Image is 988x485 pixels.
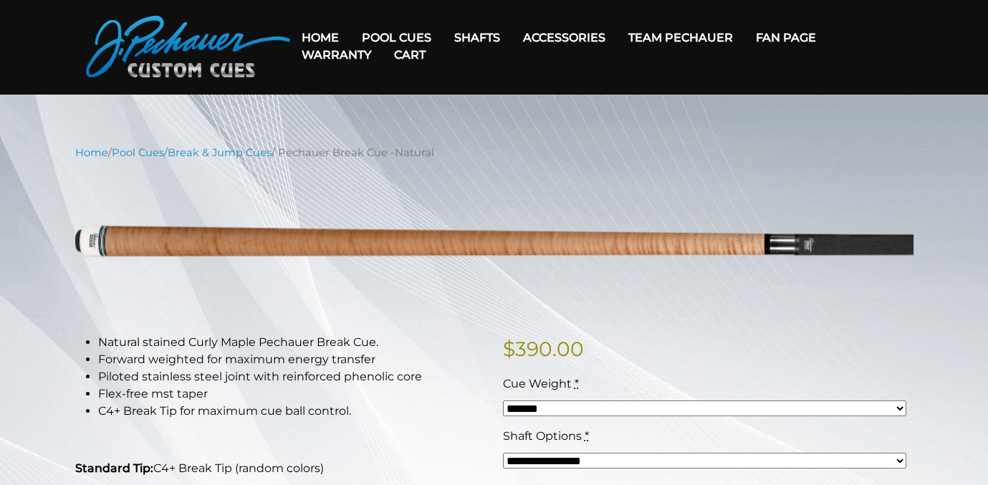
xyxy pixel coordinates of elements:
a: Break & Jump Cues [168,146,272,159]
strong: Standard Tip: [75,461,153,475]
a: Home [290,19,350,56]
a: Fan Page [744,19,828,56]
span: $ [503,337,515,361]
a: Shafts [443,19,512,56]
a: Team Pechauer [617,19,744,56]
a: Warranty [290,37,383,73]
img: Pechauer Custom Cues [86,16,290,77]
a: Cart [383,37,437,73]
a: Pool Cues [112,146,164,159]
span: Shaft Options [503,429,582,443]
a: Pool Cues [350,19,443,56]
li: Natural stained Curly Maple Pechauer Break Cue. [98,334,486,351]
li: Forward weighted for maximum energy transfer [98,351,486,368]
p: C4+ Break Tip (random colors) [75,460,486,477]
li: Piloted stainless steel joint with reinforced phenolic core [98,368,486,385]
span: Cue Weight [503,377,572,390]
abbr: required [585,429,589,443]
li: C4+ Break Tip for maximum cue ball control. [98,403,486,420]
li: Flex-free mst taper [98,385,486,403]
abbr: required [575,377,579,390]
img: pechauer-break-natural-new-black-ice-rogue-break [75,171,913,311]
nav: Breadcrumb [75,145,913,160]
a: Home [75,146,108,159]
bdi: 390.00 [503,337,584,361]
a: Accessories [512,19,617,56]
